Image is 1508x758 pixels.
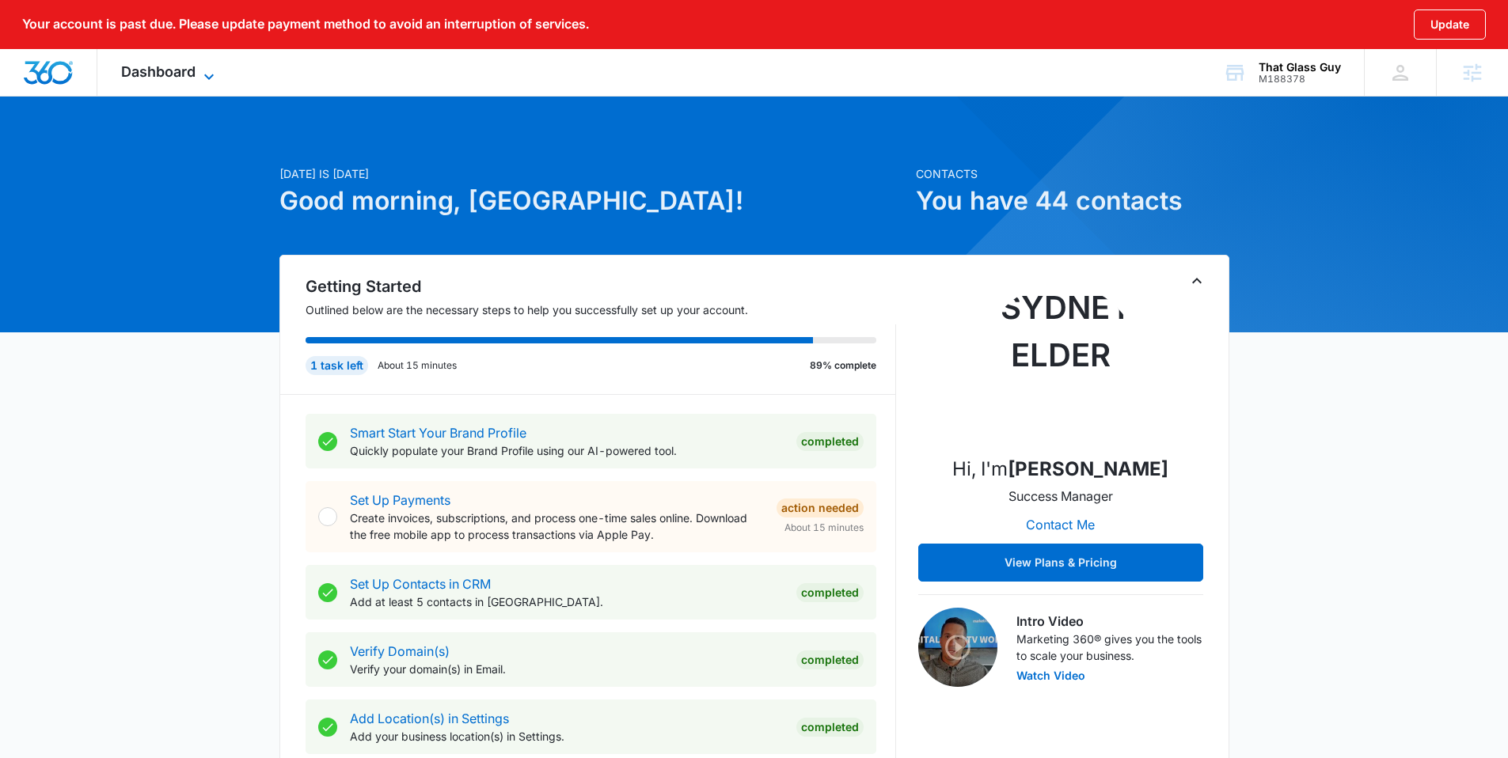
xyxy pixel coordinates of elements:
[784,521,864,535] span: About 15 minutes
[22,17,589,32] p: Your account is past due. Please update payment method to avoid an interruption of services.
[918,544,1203,582] button: View Plans & Pricing
[1187,271,1206,290] button: Toggle Collapse
[60,93,142,104] div: Domain Overview
[796,650,864,669] div: Completed
[916,182,1229,220] h1: You have 44 contacts
[350,711,509,726] a: Add Location(s) in Settings
[952,455,1168,483] p: Hi, I'm
[810,358,876,373] p: 89% complete
[1008,457,1168,480] strong: [PERSON_NAME]
[175,93,267,104] div: Keywords by Traffic
[121,63,196,80] span: Dashboard
[796,718,864,737] div: Completed
[982,284,1140,442] img: Sydney Elder
[158,92,170,104] img: tab_keywords_by_traffic_grey.svg
[43,92,55,104] img: tab_domain_overview_orange.svg
[44,25,78,38] div: v 4.0.25
[1414,9,1486,40] button: Update
[25,41,38,54] img: website_grey.svg
[279,182,906,220] h1: Good morning, [GEOGRAPHIC_DATA]!
[1010,506,1111,544] button: Contact Me
[350,492,450,508] a: Set Up Payments
[350,728,784,745] p: Add your business location(s) in Settings.
[918,608,997,687] img: Intro Video
[41,41,174,54] div: Domain: [DOMAIN_NAME]
[306,356,368,375] div: 1 task left
[350,593,784,610] p: Add at least 5 contacts in [GEOGRAPHIC_DATA].
[306,301,896,318] p: Outlined below are the necessary steps to help you successfully set up your account.
[1016,670,1085,681] button: Watch Video
[97,49,242,96] div: Dashboard
[796,432,864,451] div: Completed
[916,165,1229,182] p: Contacts
[378,358,457,373] p: About 15 minutes
[350,661,784,677] p: Verify your domain(s) in Email.
[350,510,764,543] p: Create invoices, subscriptions, and process one-time sales online. Download the free mobile app t...
[350,576,491,592] a: Set Up Contacts in CRM
[1016,631,1203,664] p: Marketing 360® gives you the tools to scale your business.
[1008,487,1113,506] p: Success Manager
[25,25,38,38] img: logo_orange.svg
[777,498,864,517] div: Action Needed
[350,442,784,459] p: Quickly populate your Brand Profile using our AI-powered tool.
[350,425,526,441] a: Smart Start Your Brand Profile
[306,275,896,298] h2: Getting Started
[279,165,906,182] p: [DATE] is [DATE]
[1016,612,1203,631] h3: Intro Video
[796,583,864,602] div: Completed
[1259,74,1341,85] div: account id
[350,643,450,659] a: Verify Domain(s)
[1259,61,1341,74] div: account name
